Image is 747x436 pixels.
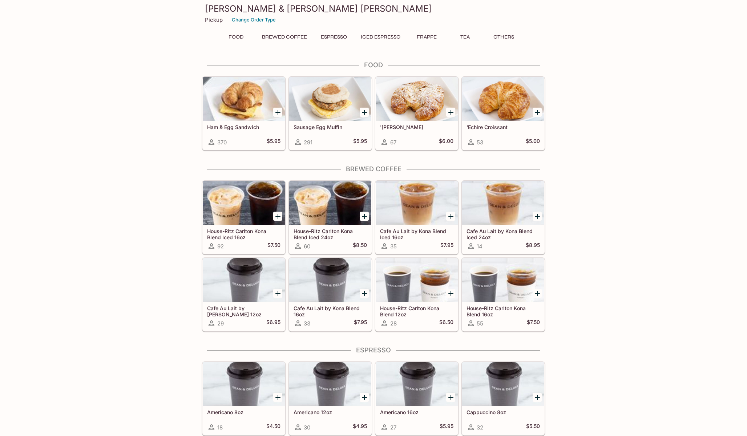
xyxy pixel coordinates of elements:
button: Add House-Ritz Carlton Kona Blend 16oz [533,289,542,298]
h3: [PERSON_NAME] & [PERSON_NAME] [PERSON_NAME] [205,3,542,14]
span: 370 [217,139,227,146]
h5: $5.95 [353,138,367,147]
div: Cappuccino 8oz [462,362,544,406]
div: Americano 16oz [376,362,458,406]
h4: Brewed Coffee [202,165,545,173]
button: Add House-Ritz Carlton Kona Blend Iced 16oz [273,212,282,221]
a: House-Ritz Carlton Kona Blend Iced 24oz60$8.50 [289,181,372,254]
h5: $5.00 [526,138,540,147]
h5: Americano 8oz [207,409,280,415]
span: 28 [390,320,397,327]
div: Sausage Egg Muffin [289,77,371,121]
a: 'Echire Croissant53$5.00 [462,77,545,150]
span: 60 [304,243,310,250]
span: 29 [217,320,224,327]
div: 'Echire Almond Croissant [376,77,458,121]
span: 55 [477,320,483,327]
button: Add Americano 8oz [273,393,282,402]
h5: Americano 16oz [380,409,453,415]
h5: House-Ritz Carlton Kona Blend Iced 24oz [294,228,367,240]
button: Tea [449,32,481,42]
div: House-Ritz Carlton Kona Blend 16oz [462,258,544,302]
span: 53 [477,139,483,146]
span: 27 [390,424,396,431]
span: 67 [390,139,396,146]
a: House-Ritz Carlton Kona Blend Iced 16oz92$7.50 [202,181,285,254]
span: 92 [217,243,224,250]
button: Add Cafe Au Lait by Kona Blend Iced 16oz [446,212,455,221]
button: Add Cafe Au Lait by Kona Blend 12oz [273,289,282,298]
a: Americano 16oz27$5.95 [375,362,458,435]
h5: 'Echire Croissant [467,124,540,130]
h5: $5.50 [526,423,540,432]
a: Cafe Au Lait by Kona Blend Iced 16oz35$7.95 [375,181,458,254]
span: 291 [304,139,312,146]
div: House-Ritz Carlton Kona Blend Iced 24oz [289,181,371,225]
h5: $5.95 [267,138,280,147]
h5: Ham & Egg Sandwich [207,124,280,130]
button: Add Americano 12oz [360,393,369,402]
div: Ham & Egg Sandwich [203,77,285,121]
span: 14 [477,243,482,250]
button: Add 'Echire Almond Croissant [446,108,455,117]
h5: Cafe Au Lait by Kona Blend Iced 24oz [467,228,540,240]
button: Add Ham & Egg Sandwich [273,108,282,117]
h5: '[PERSON_NAME] [380,124,453,130]
h5: $8.50 [353,242,367,251]
button: Add House-Ritz Carlton Kona Blend 12oz [446,289,455,298]
h4: Espresso [202,346,545,354]
p: Pickup [205,16,223,23]
a: Cafe Au Lait by Kona Blend 16oz33$7.95 [289,258,372,331]
button: Iced Espresso [357,32,404,42]
h5: Cafe Au Lait by Kona Blend 16oz [294,305,367,317]
h5: $7.50 [267,242,280,251]
div: Cafe Au Lait by Kona Blend 12oz [203,258,285,302]
a: House-Ritz Carlton Kona Blend 12oz28$6.50 [375,258,458,331]
span: 32 [477,424,483,431]
div: Americano 12oz [289,362,371,406]
h5: $4.95 [353,423,367,432]
h5: $7.95 [440,242,453,251]
button: Add Cafe Au Lait by Kona Blend Iced 24oz [533,212,542,221]
div: Cafe Au Lait by Kona Blend Iced 16oz [376,181,458,225]
a: Cappuccino 8oz32$5.50 [462,362,545,435]
h5: Cappuccino 8oz [467,409,540,415]
h5: House-Ritz Carlton Kona Blend 12oz [380,305,453,317]
h5: Americano 12oz [294,409,367,415]
h5: House-Ritz Carlton Kona Blend Iced 16oz [207,228,280,240]
a: Americano 12oz30$4.95 [289,362,372,435]
a: Cafe Au Lait by Kona Blend Iced 24oz14$8.95 [462,181,545,254]
button: Add Cappuccino 8oz [533,393,542,402]
h5: $5.95 [440,423,453,432]
h5: $6.50 [439,319,453,328]
h5: $4.50 [266,423,280,432]
div: Cafe Au Lait by Kona Blend Iced 24oz [462,181,544,225]
button: Add 'Echire Croissant [533,108,542,117]
div: 'Echire Croissant [462,77,544,121]
span: 35 [390,243,397,250]
h5: $7.50 [527,319,540,328]
button: Add Sausage Egg Muffin [360,108,369,117]
div: House-Ritz Carlton Kona Blend Iced 16oz [203,181,285,225]
span: 18 [217,424,223,431]
div: House-Ritz Carlton Kona Blend 12oz [376,258,458,302]
span: 30 [304,424,310,431]
h5: $6.95 [266,319,280,328]
button: Add Americano 16oz [446,393,455,402]
button: Add House-Ritz Carlton Kona Blend Iced 24oz [360,212,369,221]
a: Sausage Egg Muffin291$5.95 [289,77,372,150]
div: Cafe Au Lait by Kona Blend 16oz [289,258,371,302]
button: Add Cafe Au Lait by Kona Blend 16oz [360,289,369,298]
h5: $6.00 [439,138,453,147]
div: Americano 8oz [203,362,285,406]
button: Brewed Coffee [258,32,311,42]
h5: House-Ritz Carlton Kona Blend 16oz [467,305,540,317]
h5: $8.95 [526,242,540,251]
button: Change Order Type [229,14,279,25]
h5: Sausage Egg Muffin [294,124,367,130]
button: Frappe [410,32,443,42]
span: 33 [304,320,310,327]
h4: Food [202,61,545,69]
button: Food [219,32,252,42]
a: Cafe Au Lait by [PERSON_NAME] 12oz29$6.95 [202,258,285,331]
